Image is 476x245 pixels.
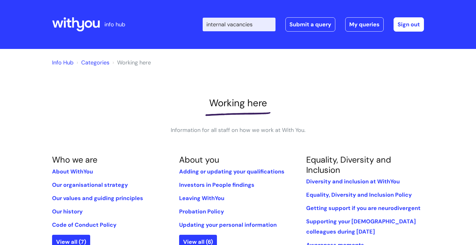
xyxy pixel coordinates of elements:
[52,195,143,202] a: Our values and guiding principles
[179,168,284,175] a: Adding or updating your qualifications
[179,181,254,189] a: Investors in People findings
[104,20,125,29] p: info hub
[52,181,128,189] a: Our organisational strategy
[145,125,331,135] p: Information for all staff on how we work at With You.
[306,218,416,235] a: Supporting your [DEMOGRAPHIC_DATA] colleagues during [DATE]
[179,154,219,165] a: About you
[394,17,424,32] a: Sign out
[52,168,93,175] a: About WithYou
[345,17,384,32] a: My queries
[285,17,335,32] a: Submit a query
[52,208,83,215] a: Our history
[306,191,412,199] a: Equality, Diversity and Inclusion Policy
[52,221,117,229] a: Code of Conduct Policy
[306,154,391,175] a: Equality, Diversity and Inclusion
[75,58,109,68] li: Solution home
[203,18,275,31] input: Search
[306,178,400,185] a: Diversity and inclusion at WithYou
[203,17,424,32] div: | -
[81,59,109,66] a: Categories
[179,208,224,215] a: Probation Policy
[179,195,224,202] a: Leaving WithYou
[306,204,421,212] a: Getting support if you are neurodivergent
[52,154,97,165] a: Who we are
[52,59,73,66] a: Info Hub
[111,58,151,68] li: Working here
[179,221,277,229] a: Updating your personal information
[52,97,424,109] h1: Working here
